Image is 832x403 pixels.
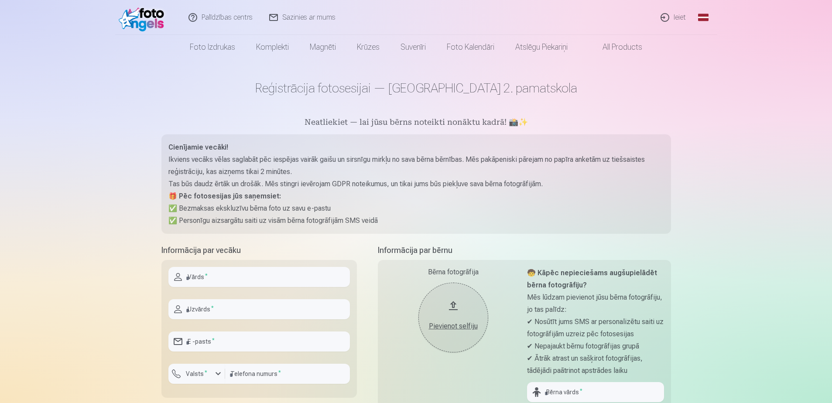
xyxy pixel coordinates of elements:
[390,35,436,59] a: Suvenīri
[346,35,390,59] a: Krūzes
[527,291,664,316] p: Mēs lūdzam pievienot jūsu bērna fotogrāfiju, jo tas palīdz:
[161,80,671,96] h1: Reģistrācija fotosesijai — [GEOGRAPHIC_DATA] 2. pamatskola
[161,117,671,129] h5: Neatliekiet — lai jūsu bērns noteikti nonāktu kadrā! 📸✨
[168,154,664,178] p: Ikviens vecāks vēlas saglabāt pēc iespējas vairāk gaišu un sirsnīgu mirkļu no sava bērna bērnības...
[168,192,281,200] strong: 🎁 Pēc fotosesijas jūs saņemsiet:
[168,178,664,190] p: Tas būs daudz ērtāk un drošāk. Mēs stingri ievērojam GDPR noteikumus, un tikai jums būs piekļuve ...
[168,364,225,384] button: Valsts*
[378,244,671,256] h5: Informācija par bērnu
[505,35,578,59] a: Atslēgu piekariņi
[527,269,657,289] strong: 🧒 Kāpēc nepieciešams augšupielādēt bērna fotogrāfiju?
[299,35,346,59] a: Magnēti
[246,35,299,59] a: Komplekti
[168,215,664,227] p: ✅ Personīgu aizsargātu saiti uz visām bērna fotogrāfijām SMS veidā
[168,202,664,215] p: ✅ Bezmaksas ekskluzīvu bērna foto uz savu e-pastu
[436,35,505,59] a: Foto kalendāri
[161,244,357,256] h5: Informācija par vecāku
[427,321,479,331] div: Pievienot selfiju
[527,340,664,352] p: ✔ Nepajaukt bērnu fotogrāfijas grupā
[527,352,664,377] p: ✔ Ātrāk atrast un sašķirot fotogrāfijas, tādējādi paātrinot apstrādes laiku
[168,143,228,151] strong: Cienījamie vecāki!
[179,35,246,59] a: Foto izdrukas
[578,35,653,59] a: All products
[527,316,664,340] p: ✔ Nosūtīt jums SMS ar personalizētu saiti uz fotogrāfijām uzreiz pēc fotosesijas
[119,3,169,31] img: /fa1
[182,369,211,378] label: Valsts
[385,267,522,277] div: Bērna fotogrāfija
[418,283,488,352] button: Pievienot selfiju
